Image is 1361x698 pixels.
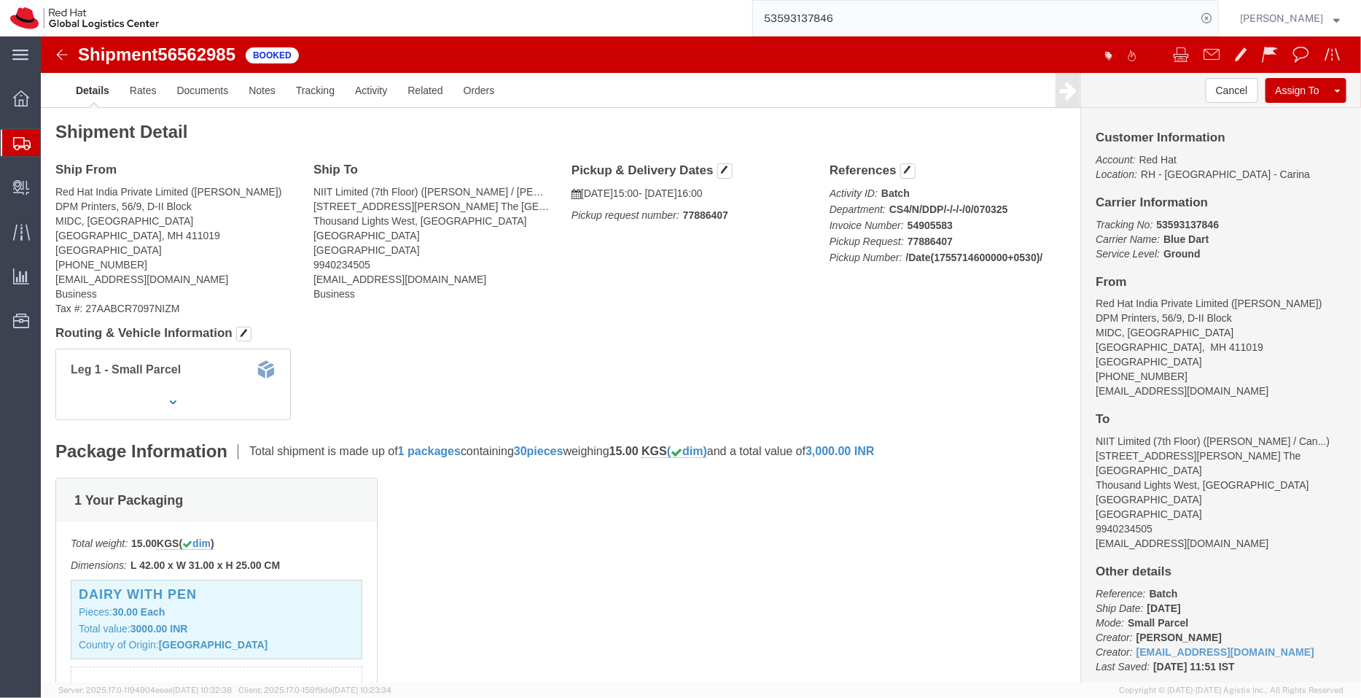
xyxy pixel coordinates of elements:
input: Search for shipment number, reference number [753,1,1196,36]
button: [PERSON_NAME] [1239,9,1341,27]
iframe: FS Legacy Container [41,36,1361,683]
span: [DATE] 10:23:34 [332,686,391,694]
span: Copyright © [DATE]-[DATE] Agistix Inc., All Rights Reserved [1119,684,1344,697]
img: logo [10,7,159,29]
span: [DATE] 10:32:38 [173,686,232,694]
span: Client: 2025.17.0-159f9de [238,686,391,694]
span: Pallav Sen Gupta [1240,10,1323,26]
span: Server: 2025.17.0-1194904eeae [58,686,232,694]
